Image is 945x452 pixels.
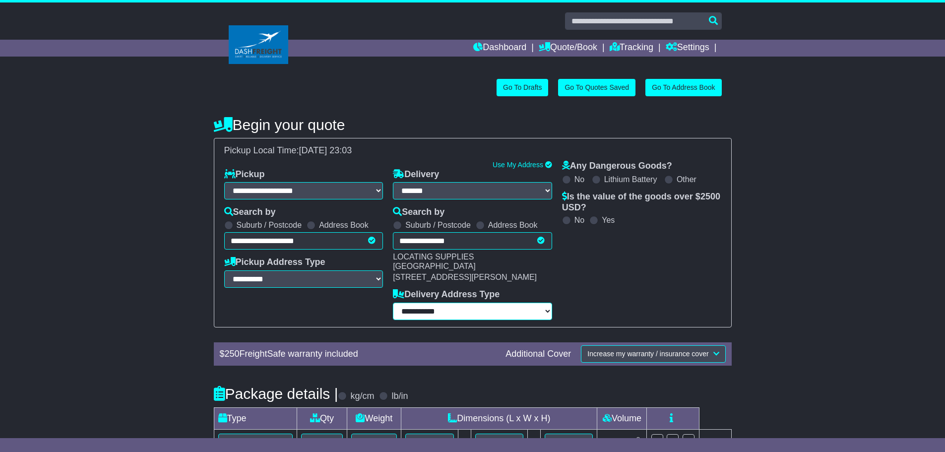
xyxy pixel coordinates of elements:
label: Search by [393,207,444,218]
label: Suburb / Postcode [237,220,302,230]
label: No [574,215,584,225]
label: Suburb / Postcode [405,220,471,230]
td: Type [214,407,297,429]
div: Pickup Local Time: [219,145,726,156]
div: Additional Cover [501,349,576,360]
button: Increase my warranty / insurance cover [581,345,725,363]
td: Weight [347,407,401,429]
a: Go To Quotes Saved [558,79,635,96]
a: Go To Drafts [497,79,548,96]
label: kg/cm [350,391,374,402]
span: LOCATING SUPPLIES [GEOGRAPHIC_DATA] [393,253,476,270]
h4: Begin your quote [214,117,732,133]
span: Increase my warranty / insurance cover [587,350,708,358]
label: No [574,175,584,184]
a: Tracking [610,40,653,57]
span: 2500 [700,192,720,201]
a: Dashboard [473,40,526,57]
label: Delivery Address Type [393,289,500,300]
a: Use My Address [493,161,543,169]
label: Other [677,175,696,184]
label: Address Book [488,220,538,230]
a: Quote/Book [539,40,597,57]
label: Pickup [224,169,265,180]
td: Volume [597,407,647,429]
span: USD [562,202,581,212]
label: Delivery [393,169,439,180]
a: Go To Address Book [645,79,721,96]
span: 0.000 [604,437,627,447]
td: Qty [297,407,347,429]
label: Address Book [319,220,369,230]
span: m [629,437,640,447]
sup: 3 [636,436,640,443]
label: Pickup Address Type [224,257,325,268]
label: Lithium Battery [604,175,657,184]
a: Settings [666,40,709,57]
h4: Package details | [214,386,338,402]
td: Dimensions (L x W x H) [401,407,597,429]
label: lb/in [391,391,408,402]
label: Any Dangerous Goods? [562,161,672,172]
label: Yes [602,215,615,225]
div: $ FreightSafe warranty included [215,349,501,360]
span: [DATE] 23:03 [299,145,352,155]
label: Is the value of the goods over $ ? [562,192,721,213]
span: 250 [225,349,240,359]
label: Search by [224,207,276,218]
span: [STREET_ADDRESS][PERSON_NAME] [393,273,537,281]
